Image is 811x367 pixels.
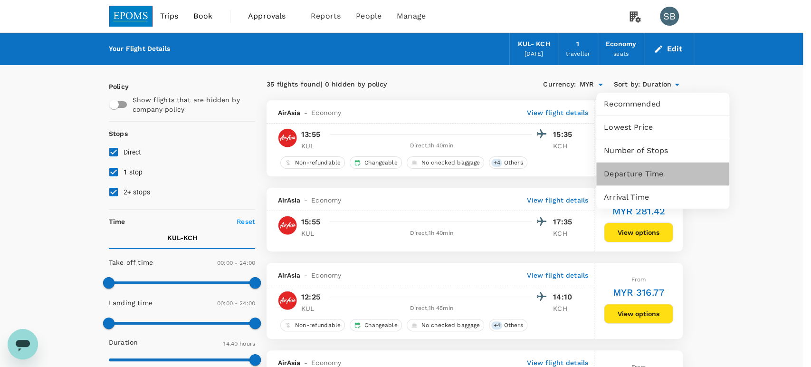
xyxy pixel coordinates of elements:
[604,168,722,180] span: Departure Time
[596,93,729,116] div: Recommended
[596,163,729,185] div: Departure Time
[596,116,729,139] div: Lowest Price
[604,98,722,110] span: Recommended
[596,139,729,162] div: Number of Stops
[604,145,722,156] span: Number of Stops
[596,186,729,209] div: Arrival Time
[604,122,722,133] span: Lowest Price
[604,192,722,203] span: Arrival Time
